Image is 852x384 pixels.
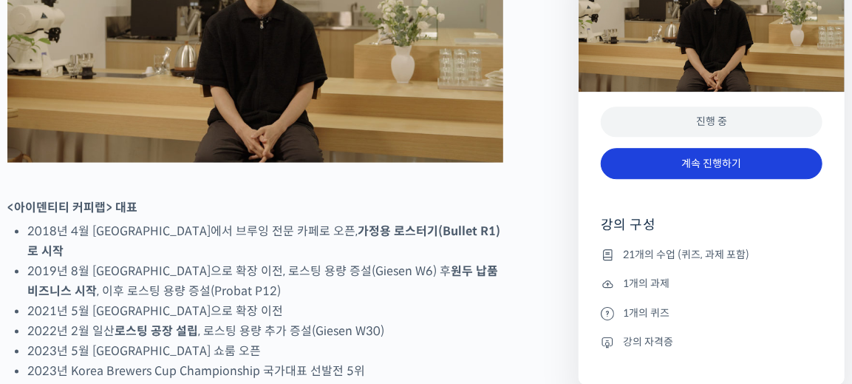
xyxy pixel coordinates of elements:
strong: 가정용 로스터기(Bullet R1)로 시작 [27,223,500,258]
li: 2023년 5월 [GEOGRAPHIC_DATA] 쇼룸 오픈 [27,340,503,360]
strong: 로스팅 공장 설립 [115,323,198,338]
a: 설정 [191,261,284,298]
li: 1개의 퀴즈 [601,304,822,322]
div: 진행 중 [601,107,822,137]
li: 2022년 2월 일산 , 로스팅 용량 추가 증설(Giesen W30) [27,320,503,340]
li: 강의 자격증 [601,333,822,351]
span: 홈 [47,283,55,295]
strong: <아이덴티티 커피랩> 대표 [7,199,137,215]
a: 대화 [98,261,191,298]
li: 2018년 4월 [GEOGRAPHIC_DATA]에서 브루잉 전문 카페로 오픈, [27,220,503,260]
a: 계속 진행하기 [601,148,822,180]
li: 2021년 5월 [GEOGRAPHIC_DATA]으로 확장 이전 [27,300,503,320]
a: 홈 [4,261,98,298]
span: 대화 [135,284,153,296]
li: 21개의 수업 (퀴즈, 과제 포함) [601,246,822,263]
li: 2023년 Korea Brewers Cup Championship 국가대표 선발전 5위 [27,360,503,380]
h4: 강의 구성 [601,216,822,246]
strong: 원두 납품 비즈니스 시작 [27,263,498,298]
span: 설정 [228,283,246,295]
li: 2019년 8월 [GEOGRAPHIC_DATA]으로 확장 이전, 로스팅 용량 증설(Giesen W6) 후 , 이후 로스팅 용량 증설(Probat P12) [27,260,503,300]
li: 1개의 과제 [601,275,822,293]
